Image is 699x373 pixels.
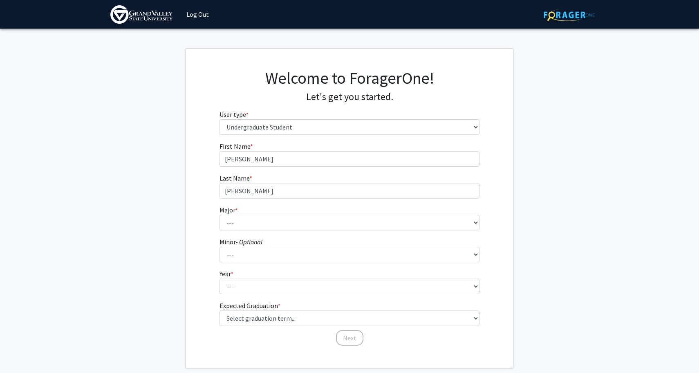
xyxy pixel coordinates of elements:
[220,269,233,279] label: Year
[6,336,35,367] iframe: Chat
[220,142,250,150] span: First Name
[220,68,480,88] h1: Welcome to ForagerOne!
[336,330,363,346] button: Next
[220,301,280,310] label: Expected Graduation
[110,5,173,24] img: Grand Valley State University Logo
[236,238,262,246] i: - Optional
[220,91,480,103] h4: Let's get you started.
[220,174,249,182] span: Last Name
[220,109,249,119] label: User type
[220,237,262,247] label: Minor
[544,9,595,21] img: ForagerOne Logo
[220,205,238,215] label: Major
